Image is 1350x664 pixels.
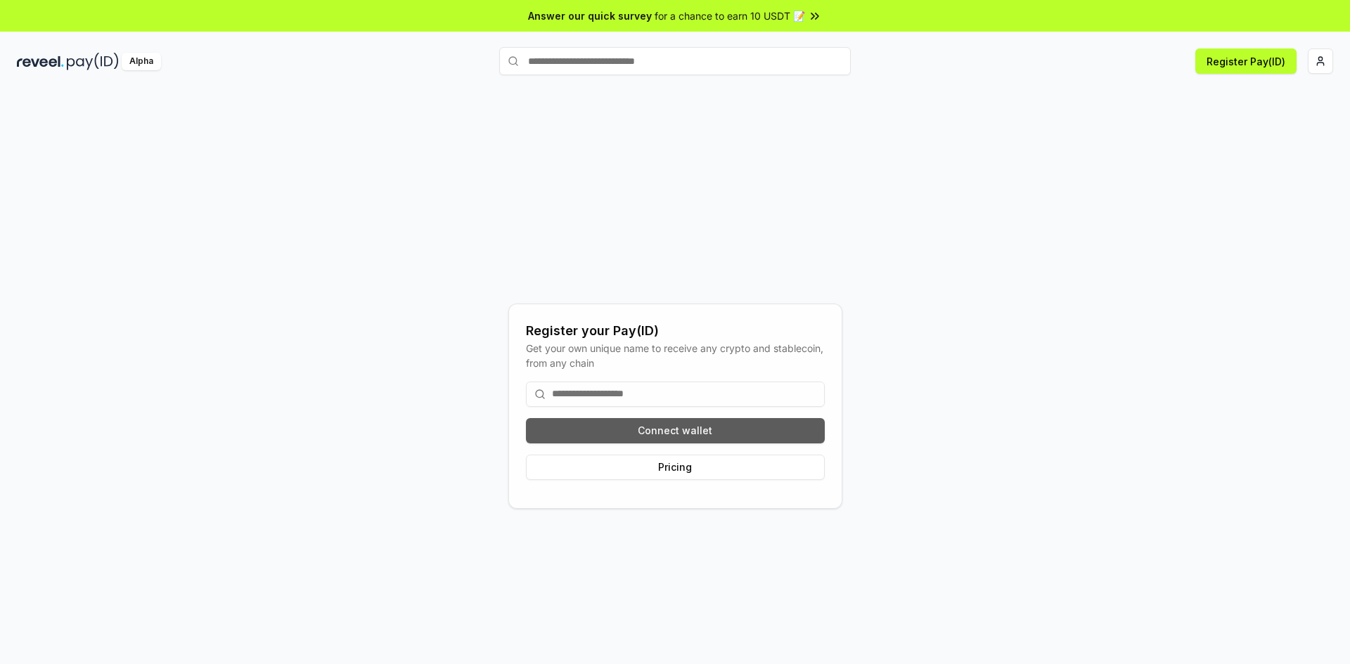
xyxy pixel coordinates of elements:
div: Get your own unique name to receive any crypto and stablecoin, from any chain [526,341,825,370]
span: Answer our quick survey [528,8,652,23]
button: Connect wallet [526,418,825,443]
span: for a chance to earn 10 USDT 📝 [655,8,805,23]
img: pay_id [67,53,119,70]
div: Alpha [122,53,161,70]
button: Register Pay(ID) [1195,48,1297,74]
div: Register your Pay(ID) [526,321,825,341]
img: reveel_dark [17,53,64,70]
button: Pricing [526,455,825,480]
